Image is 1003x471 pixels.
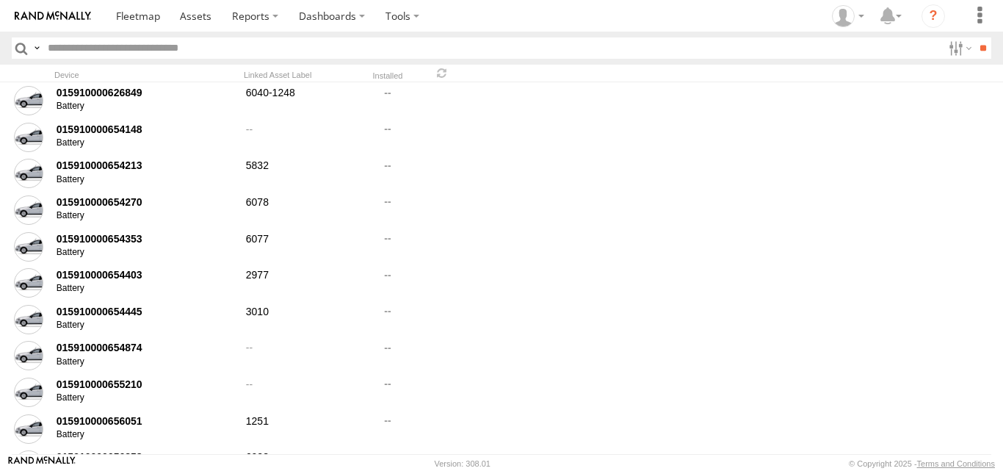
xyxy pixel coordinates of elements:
[827,5,869,27] div: Ed Pruneda
[57,341,236,354] div: 015910000654874
[15,11,91,21] img: rand-logo.svg
[57,320,236,331] div: Battery
[943,37,974,59] label: Search Filter Options
[54,70,238,80] div: Device
[57,195,236,209] div: 015910000654270
[244,412,354,446] div: 1251
[57,392,236,404] div: Battery
[57,174,236,186] div: Battery
[244,303,354,337] div: 3010
[57,210,236,222] div: Battery
[849,459,995,468] div: © Copyright 2025 -
[57,137,236,149] div: Battery
[244,84,354,118] div: 6040-1248
[57,450,236,464] div: 015910000656358
[57,86,236,99] div: 015910000626849
[244,70,354,80] div: Linked Asset Label
[8,456,76,471] a: Visit our Website
[244,193,354,227] div: 6078
[57,378,236,391] div: 015910000655210
[921,4,945,28] i: ?
[57,429,236,441] div: Battery
[57,305,236,318] div: 015910000654445
[57,356,236,368] div: Battery
[360,73,416,80] div: Installed
[435,459,490,468] div: Version: 308.01
[57,232,236,245] div: 015910000654353
[57,123,236,136] div: 015910000654148
[31,37,43,59] label: Search Query
[244,157,354,191] div: 5832
[433,66,451,80] span: Refresh
[917,459,995,468] a: Terms and Conditions
[57,268,236,281] div: 015910000654403
[244,266,354,300] div: 2977
[57,101,236,112] div: Battery
[57,159,236,172] div: 015910000654213
[244,230,354,264] div: 6077
[57,247,236,259] div: Battery
[57,283,236,295] div: Battery
[57,414,236,428] div: 015910000656051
